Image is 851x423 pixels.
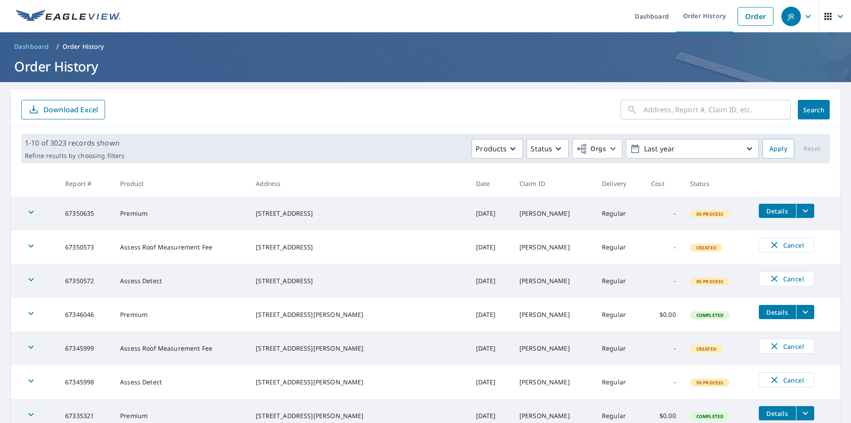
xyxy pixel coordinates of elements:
span: Cancel [768,240,805,250]
td: 67345999 [58,332,113,365]
span: Cancel [768,341,805,352]
button: Cancel [759,372,814,387]
button: Download Excel [21,100,105,119]
button: Orgs [572,139,622,158]
span: Orgs [576,143,606,154]
p: Products [476,143,507,154]
a: Dashboard [11,40,53,54]
span: Completed [691,413,729,419]
input: Address, Report #, Claim ID, etc. [644,97,791,122]
button: Apply [762,139,794,158]
span: In Process [691,380,729,386]
td: Assess Roof Measurement Fee [113,332,249,365]
th: Claim ID [512,170,595,197]
td: [DATE] [469,298,512,332]
img: EV Logo [16,10,121,23]
th: Report # [58,170,113,197]
td: Regular [595,264,644,298]
td: Regular [595,230,644,264]
button: Search [798,100,830,119]
span: Cancel [768,273,805,284]
div: [STREET_ADDRESS][PERSON_NAME] [256,344,461,353]
div: [STREET_ADDRESS][PERSON_NAME] [256,411,461,420]
div: JR [781,7,801,26]
button: Last year [626,139,759,158]
button: detailsBtn-67346046 [759,305,796,319]
td: Assess Detect [113,264,249,298]
p: Status [531,143,552,154]
button: Status [527,139,569,158]
div: [STREET_ADDRESS] [256,277,461,285]
button: filesDropdownBtn-67350635 [796,204,814,218]
p: Download Excel [43,105,98,115]
div: [STREET_ADDRESS][PERSON_NAME] [256,378,461,387]
a: Order [738,7,773,26]
button: filesDropdownBtn-67335321 [796,406,814,420]
th: Cost [644,170,683,197]
span: Details [764,207,791,215]
button: detailsBtn-67350635 [759,204,796,218]
th: Product [113,170,249,197]
td: [DATE] [469,264,512,298]
td: [PERSON_NAME] [512,365,595,399]
td: [PERSON_NAME] [512,332,595,365]
span: Search [805,106,823,114]
button: Cancel [759,271,814,286]
p: Order History [62,42,104,51]
div: [STREET_ADDRESS] [256,209,461,218]
td: Assess Roof Measurement Fee [113,230,249,264]
td: [DATE] [469,332,512,365]
td: 67346046 [58,298,113,332]
li: / [56,41,59,52]
td: Premium [113,197,249,230]
th: Status [683,170,752,197]
div: [STREET_ADDRESS] [256,243,461,252]
td: 67350573 [58,230,113,264]
button: Products [472,139,523,158]
td: Regular [595,365,644,399]
td: [PERSON_NAME] [512,264,595,298]
th: Delivery [595,170,644,197]
td: [DATE] [469,230,512,264]
td: Premium [113,298,249,332]
span: Created [691,245,722,251]
p: 1-10 of 3023 records shown [25,138,125,148]
td: 67350635 [58,197,113,230]
span: Apply [769,143,787,154]
td: [PERSON_NAME] [512,298,595,332]
span: Dashboard [14,42,49,51]
span: Created [691,346,722,352]
td: Regular [595,332,644,365]
th: Address [249,170,468,197]
td: [DATE] [469,197,512,230]
td: 67350572 [58,264,113,298]
td: [PERSON_NAME] [512,197,595,230]
td: Regular [595,298,644,332]
td: [DATE] [469,365,512,399]
p: Refine results by choosing filters [25,152,125,160]
span: In Process [691,211,729,217]
span: Completed [691,312,729,318]
button: Cancel [759,237,814,253]
span: Cancel [768,375,805,385]
td: - [644,230,683,264]
th: Date [469,170,512,197]
button: Cancel [759,339,814,354]
div: [STREET_ADDRESS][PERSON_NAME] [256,310,461,319]
p: Last year [640,141,744,157]
td: Assess Detect [113,365,249,399]
span: Details [764,409,791,418]
span: In Process [691,278,729,285]
td: 67345998 [58,365,113,399]
td: - [644,264,683,298]
button: filesDropdownBtn-67346046 [796,305,814,319]
span: Details [764,308,791,316]
td: Regular [595,197,644,230]
nav: breadcrumb [11,40,840,54]
td: [PERSON_NAME] [512,230,595,264]
td: - [644,365,683,399]
td: - [644,332,683,365]
td: - [644,197,683,230]
td: $0.00 [644,298,683,332]
h1: Order History [11,57,840,75]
